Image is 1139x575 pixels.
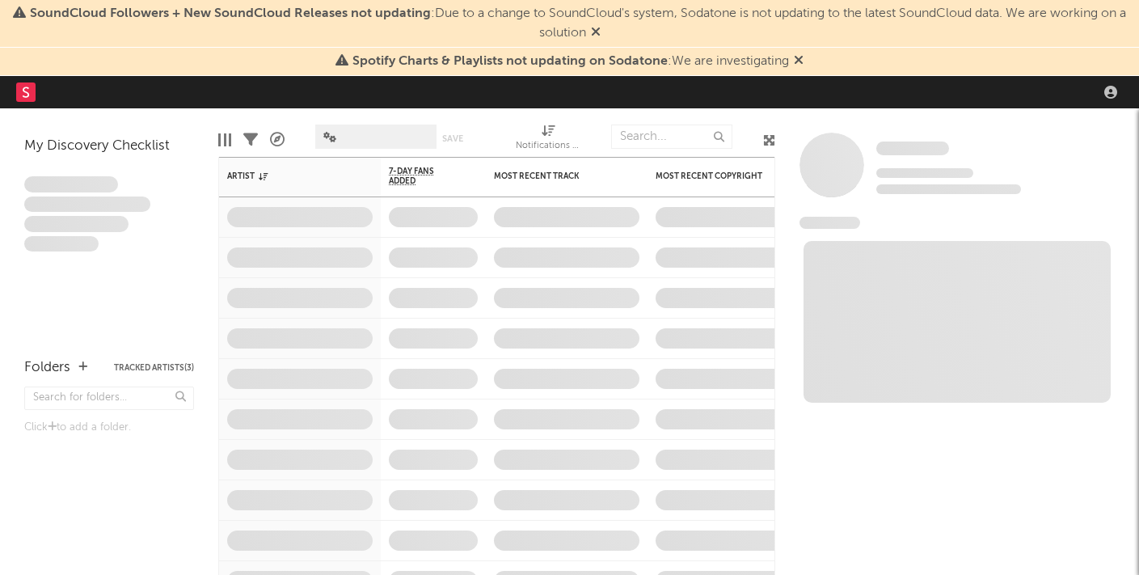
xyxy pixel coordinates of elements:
[876,168,973,178] span: Tracking Since: [DATE]
[243,116,258,163] div: Filters
[794,55,804,68] span: Dismiss
[352,55,789,68] span: : We are investigating
[24,197,150,213] span: Integer aliquet in purus et
[24,176,118,192] span: Lorem ipsum dolor
[516,137,580,156] div: Notifications (Artist)
[24,418,194,438] div: Click to add a folder.
[876,141,949,157] a: Some Artist
[799,217,860,229] span: News Feed
[656,171,777,181] div: Most Recent Copyright
[24,137,194,156] div: My Discovery Checklist
[24,216,129,232] span: Praesent ac interdum
[494,171,615,181] div: Most Recent Track
[24,358,70,378] div: Folders
[227,171,348,181] div: Artist
[352,55,668,68] span: Spotify Charts & Playlists not updating on Sodatone
[24,236,99,252] span: Aliquam viverra
[611,125,732,149] input: Search...
[24,387,194,410] input: Search for folders...
[876,184,1021,194] span: 0 fans last week
[114,364,194,372] button: Tracked Artists(3)
[389,167,453,186] span: 7-Day Fans Added
[442,134,463,143] button: Save
[591,27,601,40] span: Dismiss
[30,7,1126,40] span: : Due to a change to SoundCloud's system, Sodatone is not updating to the latest SoundCloud data....
[218,116,231,163] div: Edit Columns
[270,116,285,163] div: A&R Pipeline
[516,116,580,163] div: Notifications (Artist)
[876,142,949,155] span: Some Artist
[30,7,431,20] span: SoundCloud Followers + New SoundCloud Releases not updating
